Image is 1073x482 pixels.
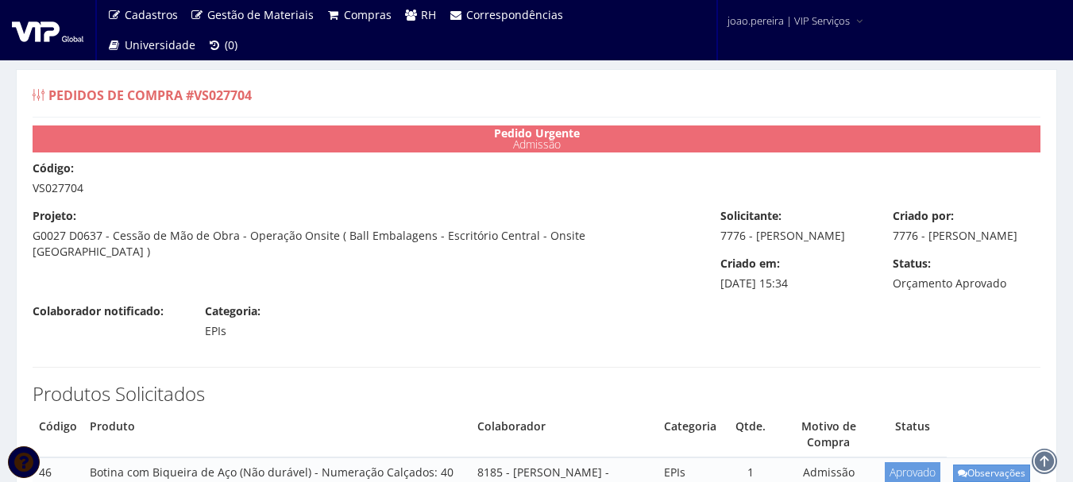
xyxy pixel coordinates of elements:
label: Categoria: [205,303,261,319]
th: Categoria do Produto [658,412,723,457]
th: Colaborador [471,412,658,457]
label: Código: [33,160,74,176]
span: joao.pereira | VIP Serviços [728,13,850,29]
span: Compras [344,7,392,22]
strong: Pedido Urgente [494,125,580,141]
span: Pedidos de Compra #VS027704 [48,87,252,104]
span: Correspondências [466,7,563,22]
label: Criado em: [720,256,780,272]
th: Código [33,412,83,457]
div: EPIs [193,303,365,339]
th: Motivo de Compra [778,412,878,457]
label: Criado por: [893,208,954,224]
a: Observações [953,465,1030,481]
label: Solicitante: [720,208,782,224]
label: Status: [893,256,931,272]
th: Produto [83,412,471,457]
h3: Produtos Solicitados [33,384,1040,404]
a: (0) [202,30,245,60]
label: Projeto: [33,208,76,224]
span: (0) [225,37,237,52]
span: Aprovado [885,462,940,482]
div: Admissão [33,125,1040,152]
div: VS027704 [21,160,1052,196]
span: RH [421,7,436,22]
span: Cadastros [125,7,178,22]
div: 7776 - [PERSON_NAME] [708,208,881,244]
th: Quantidade [723,412,778,457]
div: G0027 D0637 - Cessão de Mão de Obra - Operação Onsite ( Ball Embalagens - Escritório Central - On... [21,208,708,260]
span: Gestão de Materiais [207,7,314,22]
label: Colaborador notificado: [33,303,164,319]
a: Universidade [101,30,202,60]
span: Universidade [125,37,195,52]
div: Orçamento Aprovado [881,256,1053,291]
div: 7776 - [PERSON_NAME] [881,208,1053,244]
th: Status [878,412,947,457]
div: [DATE] 15:34 [708,256,881,291]
img: logo [12,18,83,42]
